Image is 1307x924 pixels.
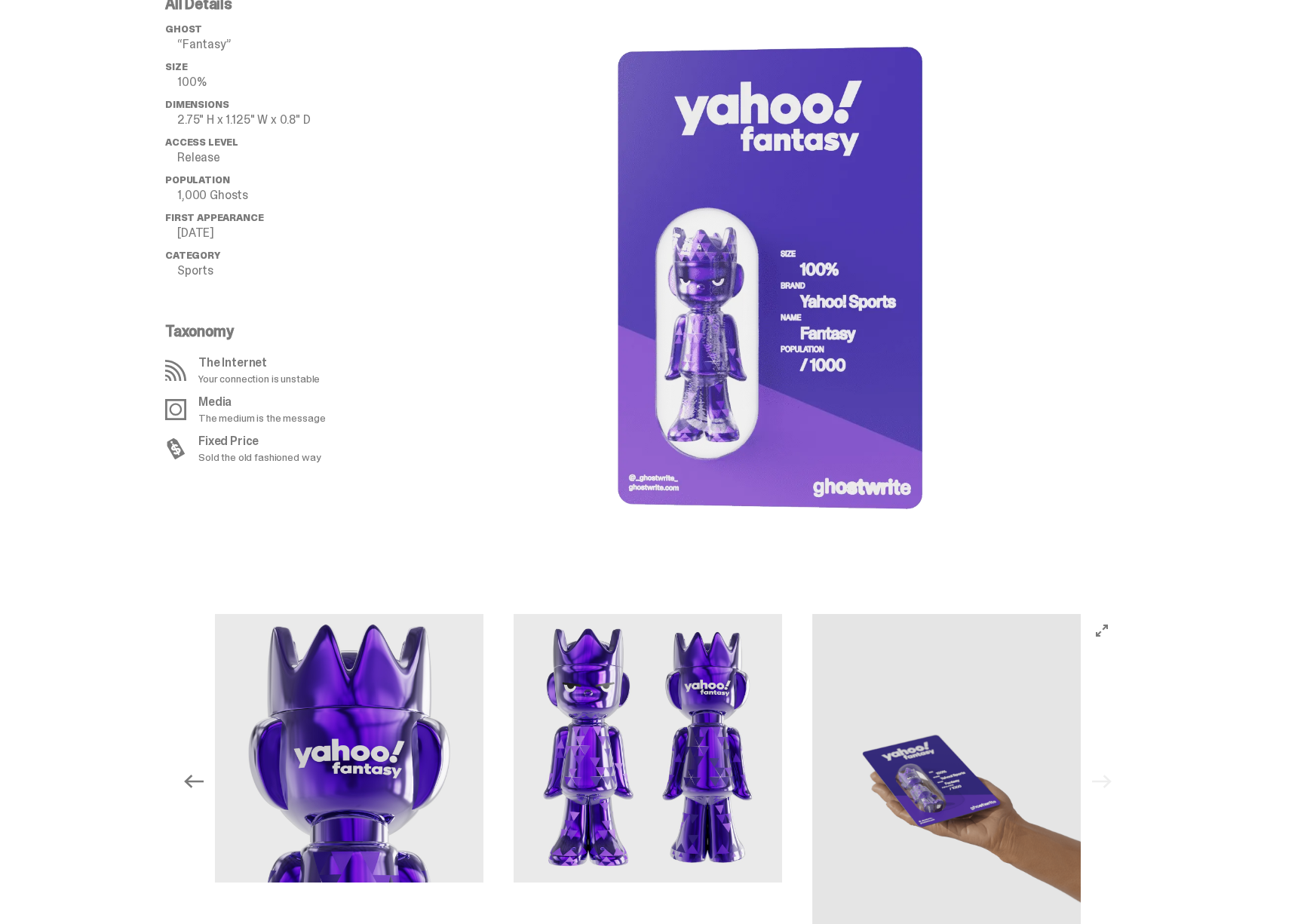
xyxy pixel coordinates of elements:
[165,23,202,35] span: ghost
[1093,622,1111,640] button: View full-screen
[165,98,229,111] span: Dimensions
[198,413,326,423] p: The medium is the message
[165,60,187,73] span: Size
[177,114,407,126] p: 2.75" H x 1.125" W x 0.8" D
[177,227,407,239] p: [DATE]
[165,211,263,224] span: First Appearance
[514,614,782,883] img: Yahoo-MG-6.png
[165,136,238,149] span: Access Level
[177,765,210,798] button: Previous
[198,357,320,369] p: The Internet
[198,435,321,447] p: Fixed Price
[177,76,407,88] p: 100%
[198,373,320,384] p: Your connection is unstable
[165,324,397,339] p: Taxonomy
[198,396,326,408] p: Media
[165,173,229,186] span: Population
[177,152,407,164] p: Release
[198,452,321,462] p: Sold the old fashioned way
[165,249,220,262] span: Category
[177,265,407,277] p: Sports
[177,189,407,201] p: 1,000 Ghosts
[177,38,407,51] p: “Fantasy”
[215,614,483,883] img: Yahoo-MG-4.png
